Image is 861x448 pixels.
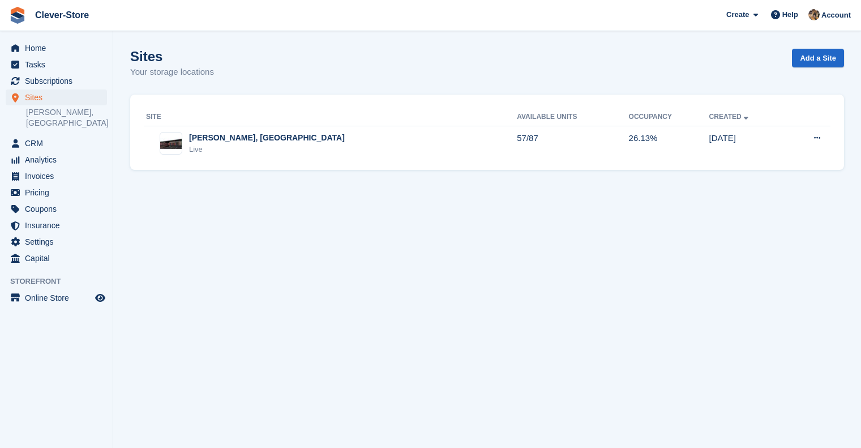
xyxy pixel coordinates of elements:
a: menu [6,135,107,151]
a: Add a Site [792,49,844,67]
span: Online Store [25,290,93,306]
a: menu [6,89,107,105]
span: Storefront [10,276,113,287]
span: Home [25,40,93,56]
a: menu [6,168,107,184]
a: menu [6,250,107,266]
a: Created [709,113,751,121]
h1: Sites [130,49,214,64]
a: menu [6,185,107,200]
a: menu [6,234,107,250]
a: menu [6,201,107,217]
a: menu [6,40,107,56]
span: Capital [25,250,93,266]
div: [PERSON_NAME], [GEOGRAPHIC_DATA] [189,132,345,144]
a: menu [6,217,107,233]
a: menu [6,152,107,168]
span: Sites [25,89,93,105]
p: Your storage locations [130,66,214,79]
span: Account [821,10,851,21]
th: Site [144,108,517,126]
span: Subscriptions [25,73,93,89]
img: Andy Mackinnon [808,9,820,20]
span: Pricing [25,185,93,200]
a: menu [6,73,107,89]
td: 57/87 [517,126,628,161]
a: Preview store [93,291,107,305]
span: Analytics [25,152,93,168]
span: Settings [25,234,93,250]
span: Coupons [25,201,93,217]
a: menu [6,57,107,72]
td: [DATE] [709,126,786,161]
th: Available Units [517,108,628,126]
span: Create [726,9,749,20]
span: Tasks [25,57,93,72]
td: 26.13% [629,126,709,161]
img: stora-icon-8386f47178a22dfd0bd8f6a31ec36ba5ce8667c1dd55bd0f319d3a0aa187defe.svg [9,7,26,24]
span: Insurance [25,217,93,233]
img: Image of Hamilton, Lanarkshire site [160,138,182,149]
th: Occupancy [629,108,709,126]
a: menu [6,290,107,306]
a: [PERSON_NAME], [GEOGRAPHIC_DATA] [26,107,107,129]
span: CRM [25,135,93,151]
a: Clever-Store [31,6,93,24]
span: Invoices [25,168,93,184]
div: Live [189,144,345,155]
span: Help [782,9,798,20]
